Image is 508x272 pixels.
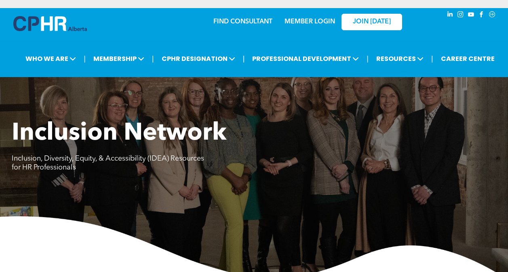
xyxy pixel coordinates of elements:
[353,18,391,26] span: JOIN [DATE]
[341,14,402,30] a: JOIN [DATE]
[431,50,433,67] li: |
[250,51,361,66] span: PROFESSIONAL DEVELOPMENT
[477,10,486,21] a: facebook
[152,50,154,67] li: |
[467,10,476,21] a: youtube
[213,19,272,25] a: FIND CONSULTANT
[285,19,335,25] a: MEMBER LOGIN
[243,50,245,67] li: |
[456,10,465,21] a: instagram
[91,51,147,66] span: MEMBERSHIP
[12,155,204,171] span: Inclusion, Diversity, Equity, & Accessibility (IDEA) Resources for HR Professionals
[12,121,227,146] span: Inclusion Network
[367,50,369,67] li: |
[13,16,87,31] img: A blue and white logo for cp alberta
[159,51,238,66] span: CPHR DESIGNATION
[84,50,86,67] li: |
[446,10,455,21] a: linkedin
[438,51,497,66] a: CAREER CENTRE
[488,10,497,21] a: Social network
[374,51,426,66] span: RESOURCES
[23,51,78,66] span: WHO WE ARE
